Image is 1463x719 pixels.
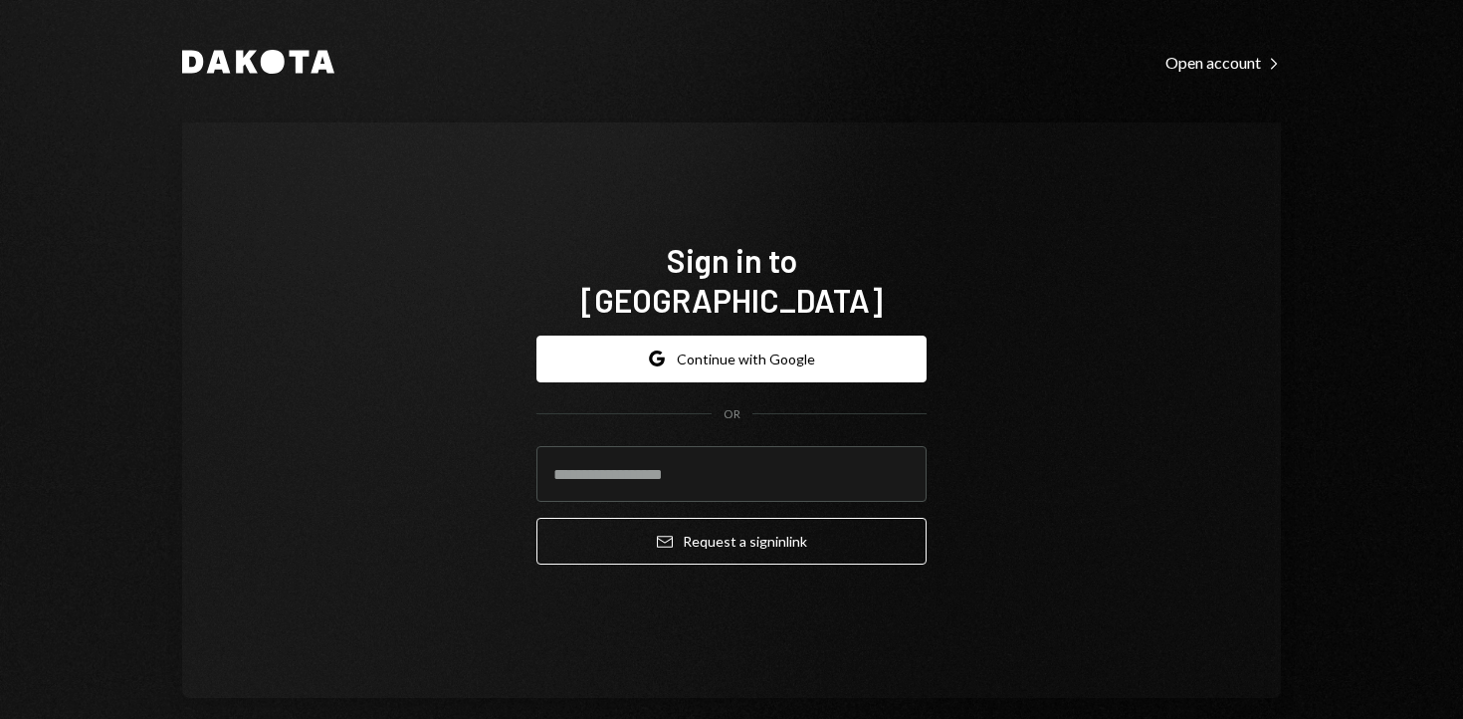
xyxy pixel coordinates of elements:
[1165,53,1281,73] div: Open account
[536,518,927,565] button: Request a signinlink
[536,336,927,382] button: Continue with Google
[536,240,927,320] h1: Sign in to [GEOGRAPHIC_DATA]
[724,406,740,423] div: OR
[1165,51,1281,73] a: Open account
